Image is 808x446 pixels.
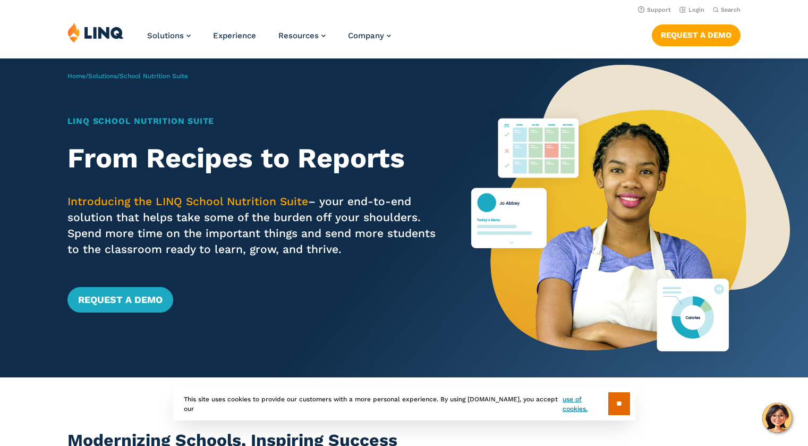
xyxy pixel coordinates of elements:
span: Introducing the LINQ School Nutrition Suite [67,195,308,208]
a: Resources [278,31,326,40]
span: Solutions [147,31,184,40]
span: School Nutrition Suite [120,72,188,80]
div: This site uses cookies to provide our customers with a more personal experience. By using [DOMAIN... [173,387,635,420]
button: Open Search Bar [713,6,741,14]
span: / / [67,72,188,80]
h1: LINQ School Nutrition Suite [67,115,439,128]
span: Company [348,31,384,40]
img: LINQ | K‑12 Software [67,22,124,43]
nav: Button Navigation [652,22,741,46]
nav: Primary Navigation [147,22,391,57]
a: use of cookies. [563,394,608,414]
a: Company [348,31,391,40]
a: Request a Demo [652,24,741,46]
a: Solutions [147,31,191,40]
a: Home [67,72,86,80]
span: Search [721,6,741,13]
p: – your end-to-end solution that helps take some of the burden off your shoulders. Spend more time... [67,193,439,257]
h2: From Recipes to Reports [67,142,439,174]
a: Login [679,6,704,13]
span: Resources [278,31,319,40]
a: Experience [213,31,256,40]
img: Nutrition Suite Launch [471,58,790,377]
a: Support [638,6,671,13]
a: Solutions [88,72,117,80]
a: Request a Demo [67,287,173,313]
button: Hello, have a question? Let’s chat. [762,403,792,433]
